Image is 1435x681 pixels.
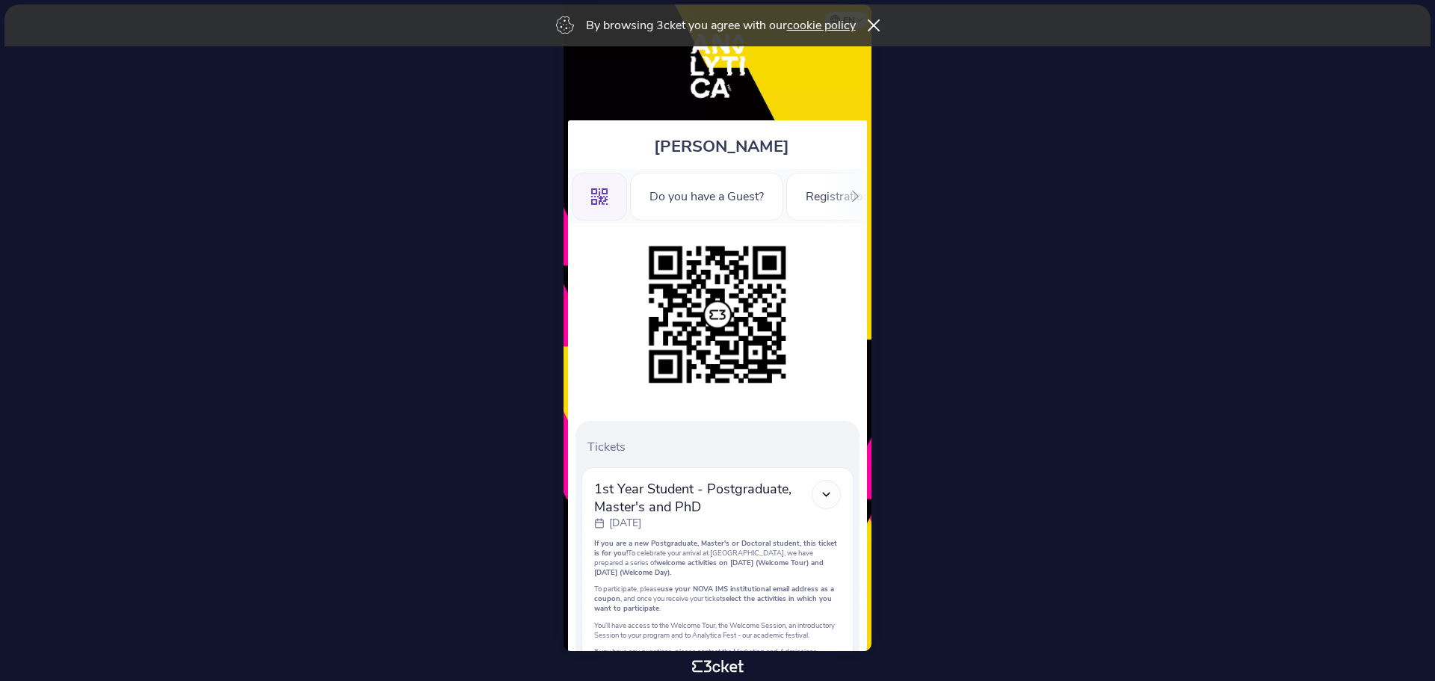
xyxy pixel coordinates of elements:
[786,187,921,203] a: Registration Form
[594,647,841,676] p: If you have any questions, please contact the Marketing and Admissions Department by email at [EM...
[594,584,841,613] p: To participate, please , and once you receive your ticket .
[654,135,789,158] span: [PERSON_NAME]
[594,558,824,577] strong: welcome activities on [DATE] (Welcome Tour) and [DATE] (Welcome Day).
[609,516,641,531] p: [DATE]
[787,17,856,34] a: cookie policy
[594,594,832,613] strong: select the activities in which you want to participate
[786,173,921,221] div: Registration Form
[594,480,812,516] span: 1st Year Student - Postgraduate, Master's and PhD
[630,173,783,221] div: Do you have a Guest?
[594,584,834,603] strong: use your NOVA IMS institutional email address as a coupon
[587,439,854,455] p: Tickets
[671,19,765,113] img: Analytica Fest 2025 - Sep 6th
[594,538,841,577] p: To celebrate your arrival at [GEOGRAPHIC_DATA], we have prepared a series of
[586,17,856,34] p: By browsing 3cket you agree with our
[594,620,841,640] p: You’ll have access to the Welcome Tour, the Welcome Session, an introductory Session to your prog...
[630,187,783,203] a: Do you have a Guest?
[641,238,794,391] img: 07a1fc5eeb7146f0aeb65214b02e3514.png
[594,538,837,558] strong: If you are a new Postgraduate, Master's or Doctoral student, this ticket is for you!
